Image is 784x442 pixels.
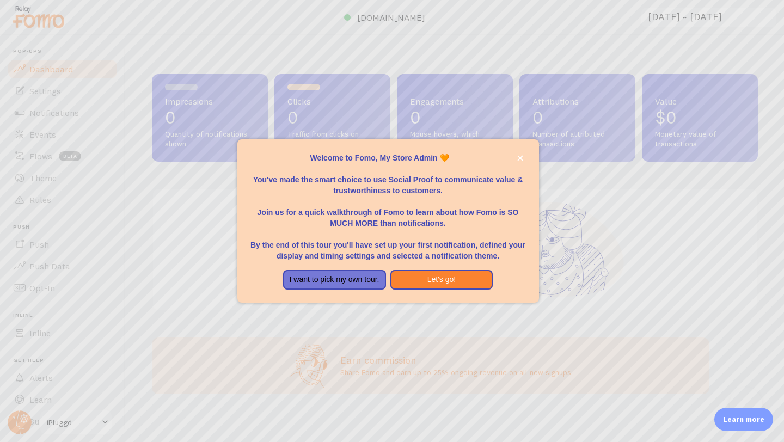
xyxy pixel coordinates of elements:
button: I want to pick my own tour. [283,270,386,290]
p: By the end of this tour you'll have set up your first notification, defined your display and timi... [250,229,526,261]
div: Welcome to Fomo, My Store Admin 🧡You&amp;#39;ve made the smart choice to use Social Proof to comm... [237,139,539,303]
p: Learn more [723,414,764,425]
div: Learn more [714,408,773,431]
p: Welcome to Fomo, My Store Admin 🧡 [250,152,526,163]
button: Let's go! [390,270,493,290]
p: You've made the smart choice to use Social Proof to communicate value & trustworthiness to custom... [250,163,526,196]
p: Join us for a quick walkthrough of Fomo to learn about how Fomo is SO MUCH MORE than notifications. [250,196,526,229]
button: close, [514,152,526,164]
